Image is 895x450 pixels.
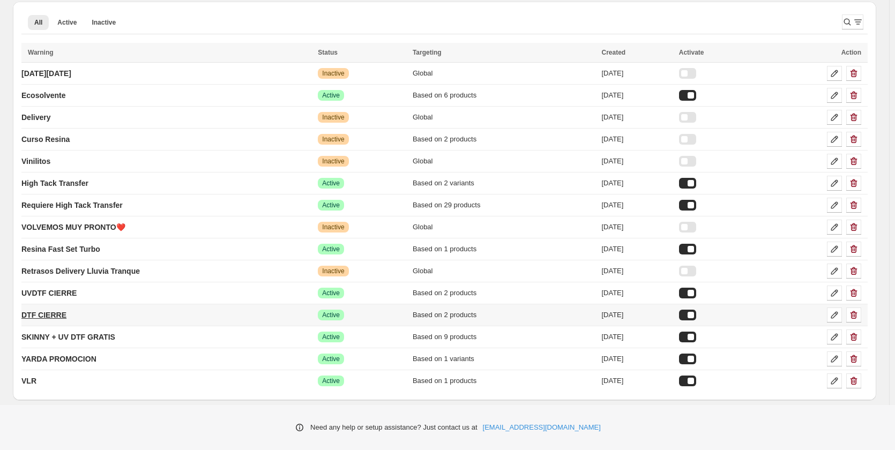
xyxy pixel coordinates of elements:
span: Created [601,49,625,56]
div: Based on 29 products [413,200,595,211]
div: Global [413,222,595,232]
p: Resina Fast Set Turbo [21,244,100,254]
div: Based on 2 products [413,134,595,145]
div: Based on 1 variants [413,354,595,364]
span: Active [322,289,340,297]
div: Based on 9 products [413,332,595,342]
p: DTF CIERRE [21,310,66,320]
div: Global [413,112,595,123]
span: Active [322,179,340,187]
a: YARDA PROMOCION [21,350,96,367]
a: SKINNY + UV DTF GRATIS [21,328,115,346]
div: Based on 6 products [413,90,595,101]
span: Activate [679,49,704,56]
div: [DATE] [601,288,672,298]
span: Inactive [322,267,344,275]
div: [DATE] [601,310,672,320]
p: VOLVEMOS MUY PRONTO❤️ [21,222,125,232]
span: Active [322,311,340,319]
p: High Tack Transfer [21,178,88,189]
div: Global [413,156,595,167]
p: Curso Resina [21,134,70,145]
div: [DATE] [601,200,672,211]
p: Requiere High Tack Transfer [21,200,123,211]
span: All [34,18,42,27]
span: Warning [28,49,54,56]
a: UVDTF CIERRE [21,284,77,302]
p: SKINNY + UV DTF GRATIS [21,332,115,342]
a: [DATE][DATE] [21,65,71,82]
p: Ecosolvente [21,90,65,101]
button: Search and filter results [842,14,863,29]
div: [DATE] [601,222,672,232]
div: [DATE] [601,332,672,342]
div: Global [413,266,595,276]
div: [DATE] [601,156,672,167]
a: Requiere High Tack Transfer [21,197,123,214]
div: Based on 2 variants [413,178,595,189]
div: [DATE] [601,266,672,276]
span: Active [322,377,340,385]
span: Inactive [322,135,344,144]
p: Retrasos Delivery Lluvia Tranque [21,266,140,276]
span: Inactive [322,69,344,78]
a: Curso Resina [21,131,70,148]
p: [DATE][DATE] [21,68,71,79]
a: [EMAIL_ADDRESS][DOMAIN_NAME] [483,422,601,433]
span: Targeting [413,49,442,56]
span: Inactive [322,223,344,231]
div: [DATE] [601,178,672,189]
div: [DATE] [601,112,672,123]
a: Ecosolvente [21,87,65,104]
p: Vinilitos [21,156,50,167]
div: Global [413,68,595,79]
div: Based on 1 products [413,244,595,254]
p: YARDA PROMOCION [21,354,96,364]
div: Based on 1 products [413,376,595,386]
a: VLR [21,372,36,389]
div: [DATE] [601,244,672,254]
span: Active [322,201,340,209]
div: Based on 2 products [413,310,595,320]
p: Delivery [21,112,50,123]
div: Based on 2 products [413,288,595,298]
a: DTF CIERRE [21,306,66,324]
div: [DATE] [601,90,672,101]
span: Active [322,91,340,100]
span: Active [57,18,77,27]
a: Resina Fast Set Turbo [21,241,100,258]
span: Inactive [322,113,344,122]
span: Active [322,355,340,363]
a: Vinilitos [21,153,50,170]
div: [DATE] [601,134,672,145]
div: [DATE] [601,354,672,364]
a: High Tack Transfer [21,175,88,192]
a: Retrasos Delivery Lluvia Tranque [21,262,140,280]
div: [DATE] [601,376,672,386]
p: UVDTF CIERRE [21,288,77,298]
span: Inactive [322,157,344,166]
span: Action [841,49,861,56]
a: Delivery [21,109,50,126]
a: VOLVEMOS MUY PRONTO❤️ [21,219,125,236]
p: VLR [21,376,36,386]
div: [DATE] [601,68,672,79]
span: Inactive [92,18,116,27]
span: Active [322,333,340,341]
span: Active [322,245,340,253]
span: Status [318,49,338,56]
